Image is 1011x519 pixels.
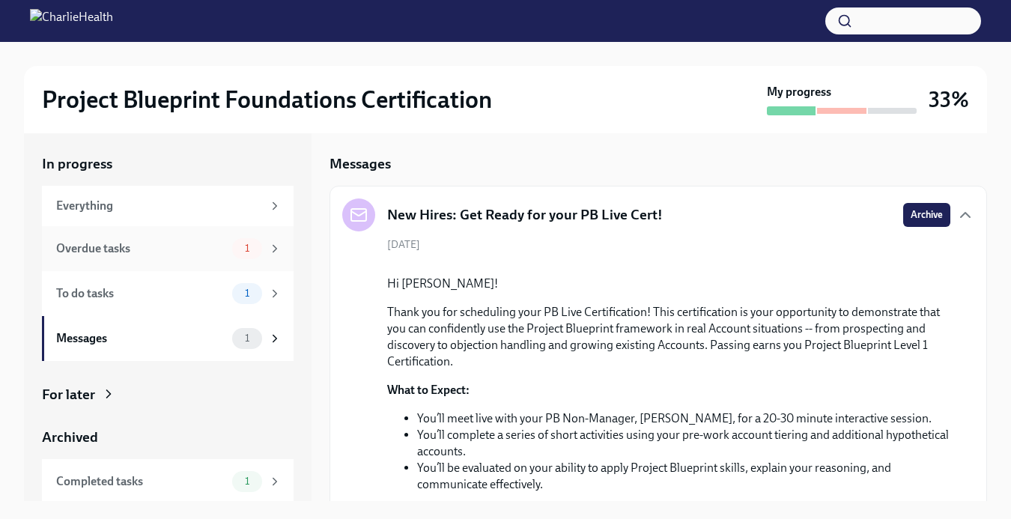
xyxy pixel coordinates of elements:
[30,9,113,33] img: CharlieHealth
[236,476,258,487] span: 1
[929,86,969,113] h3: 33%
[387,237,420,252] span: [DATE]
[903,203,950,227] button: Archive
[387,383,470,397] strong: What to Expect:
[42,385,294,404] a: For later
[387,304,950,370] p: Thank you for scheduling your PB Live Certification! This certification is your opportunity to de...
[42,186,294,226] a: Everything
[56,198,262,214] div: Everything
[236,243,258,254] span: 1
[767,84,831,100] strong: My progress
[42,85,492,115] h2: Project Blueprint Foundations Certification
[56,473,226,490] div: Completed tasks
[56,240,226,257] div: Overdue tasks
[42,154,294,174] a: In progress
[42,385,95,404] div: For later
[417,410,950,427] li: You’ll meet live with your PB Non-Manager, [PERSON_NAME], for a 20-30 minute interactive session.
[56,330,226,347] div: Messages
[387,276,950,292] p: Hi [PERSON_NAME]!
[417,460,950,493] li: You’ll be evaluated on your ability to apply Project Blueprint skills, explain your reasoning, an...
[56,285,226,302] div: To do tasks
[42,226,294,271] a: Overdue tasks1
[911,207,943,222] span: Archive
[417,427,950,460] li: You’ll complete a series of short activities using your pre-work account tiering and additional h...
[236,333,258,344] span: 1
[42,316,294,361] a: Messages1
[42,428,294,447] a: Archived
[42,271,294,316] a: To do tasks1
[236,288,258,299] span: 1
[387,205,663,225] h5: New Hires: Get Ready for your PB Live Cert!
[330,154,391,174] h5: Messages
[42,459,294,504] a: Completed tasks1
